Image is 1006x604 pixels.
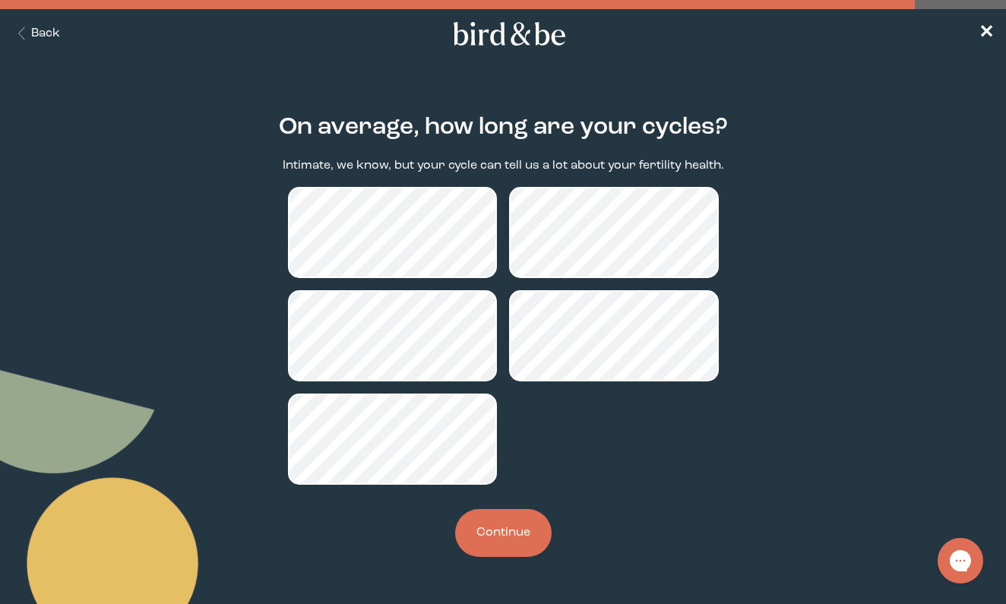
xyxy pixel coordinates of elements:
a: ✕ [979,21,994,47]
button: Back Button [12,25,60,43]
p: Intimate, we know, but your cycle can tell us a lot about your fertility health. [283,157,724,175]
h2: On average, how long are your cycles? [279,110,728,145]
span: ✕ [979,24,994,43]
iframe: Gorgias live chat messenger [930,533,991,589]
button: Continue [455,509,552,557]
